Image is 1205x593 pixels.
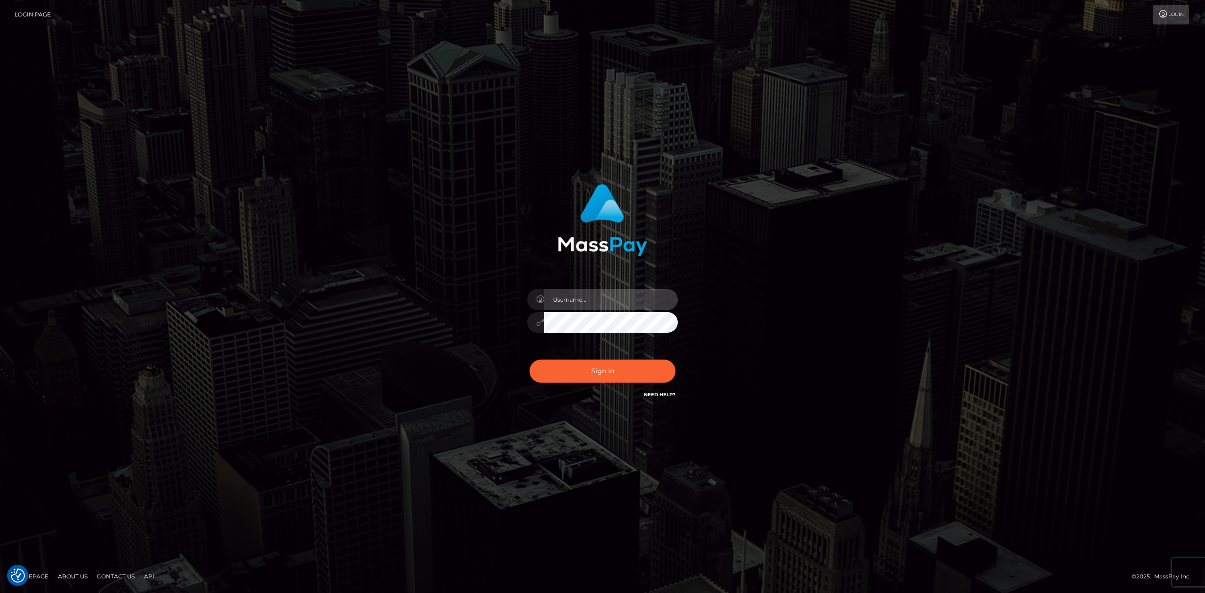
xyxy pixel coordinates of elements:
img: MassPay Login [558,184,647,256]
button: Sign in [530,360,675,383]
a: Contact Us [93,569,138,584]
img: Revisit consent button [11,569,25,583]
div: © 2025 , MassPay Inc. [1132,571,1198,582]
a: Homepage [10,569,52,584]
a: Login [1153,5,1189,24]
a: Login Page [15,5,51,24]
a: API [140,569,158,584]
a: Need Help? [644,392,675,398]
button: Consent Preferences [11,569,25,583]
input: Username... [544,289,678,310]
a: About Us [54,569,91,584]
